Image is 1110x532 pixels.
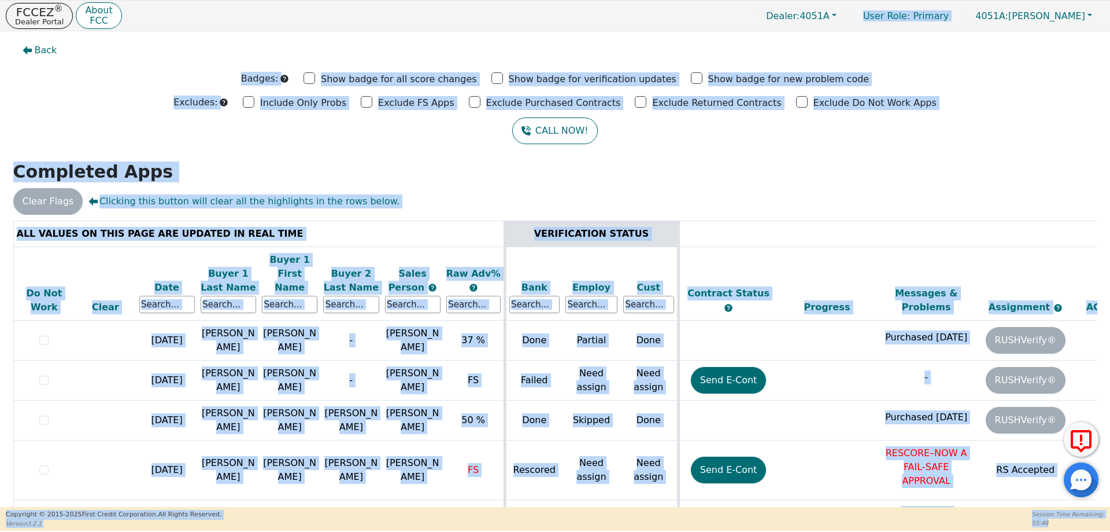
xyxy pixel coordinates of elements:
input: Search... [565,296,617,313]
td: Done [505,321,563,361]
div: Do Not Work [17,287,72,314]
span: 4051A: [975,10,1008,21]
button: Send E-Cont [691,367,767,394]
p: Show badge for all score changes [321,72,477,86]
td: [DATE] [136,321,198,361]
span: Raw Adv% [446,268,501,279]
td: [DATE] [136,361,198,401]
td: - [320,361,382,401]
div: Cust [623,281,674,295]
button: CALL NOW! [512,118,597,144]
p: Exclude FS Apps [378,96,454,110]
td: [DATE] [136,401,198,441]
input: Search... [262,296,317,313]
div: Buyer 1 Last Name [201,267,256,295]
span: [PERSON_NAME] [386,368,439,392]
p: Purchased [DATE] [879,331,973,344]
input: Search... [323,296,379,313]
input: Search... [139,296,195,313]
span: Dealer: [766,10,800,21]
td: Done [620,321,678,361]
p: About [85,6,112,15]
span: [PERSON_NAME] [386,457,439,482]
td: [PERSON_NAME] [259,441,320,500]
td: [PERSON_NAME] [259,401,320,441]
span: Clicking this button will clear all the highlights in the rows below. [88,195,399,208]
input: Search... [446,296,501,313]
p: Badges: [241,72,279,86]
span: Contract Status [687,288,769,299]
td: [PERSON_NAME] [198,401,259,441]
p: Primary [852,5,960,27]
button: Back [13,37,66,64]
div: Bank [509,281,560,295]
td: RS Accepted [976,441,1075,500]
p: Show badge for new problem code [708,72,869,86]
div: Buyer 1 First Name [262,253,317,295]
td: - [320,321,382,361]
td: [PERSON_NAME] [259,321,320,361]
button: AboutFCC [76,2,121,30]
p: Exclude Purchased Contracts [486,96,621,110]
p: Show badge for verification updates [509,72,676,86]
input: Search... [385,296,441,313]
button: 4051A:[PERSON_NAME] [963,7,1104,25]
p: Include Only Probs [260,96,346,110]
strong: Completed Apps [13,162,173,182]
a: User Role: Primary [852,5,960,27]
td: Skipped [563,401,620,441]
div: Date [139,281,195,295]
input: Search... [201,296,256,313]
button: Report Error to FCC [1064,422,1098,457]
p: Exclude Returned Contracts [652,96,781,110]
td: Need assign [620,361,678,401]
td: [PERSON_NAME] [259,361,320,401]
span: FS [468,464,479,475]
td: [PERSON_NAME] [198,321,259,361]
span: User Role : [863,10,910,21]
input: Search... [509,296,560,313]
td: [PERSON_NAME] [198,441,259,500]
span: [PERSON_NAME] [975,10,1085,21]
p: Version 3.2.1 [6,519,221,528]
button: Send E-Cont [691,457,767,483]
a: Dealer:4051A [754,7,849,25]
td: [PERSON_NAME] [320,441,382,500]
p: Dealer Portal [15,18,64,25]
sup: ® [54,3,63,14]
p: Excludes: [173,96,217,109]
div: Clear [77,300,133,314]
div: Employ [565,281,617,295]
p: RESCORE–NOW A FAIL-SAFE APPROVAL [879,446,973,488]
div: Buyer 2 Last Name [323,267,379,295]
div: ALL VALUES ON THIS PAGE ARE UPDATED IN REAL TIME [17,227,501,241]
input: Search... [623,296,674,313]
span: 4051A [766,10,830,21]
td: Need assign [620,441,678,500]
td: Failed [505,361,563,401]
td: Partial [563,321,620,361]
p: FCCEZ [15,6,64,18]
p: Purchased [DATE] [879,410,973,424]
td: Need assign [563,361,620,401]
td: Done [620,401,678,441]
td: [PERSON_NAME] [320,401,382,441]
button: FCCEZ®Dealer Portal [6,3,73,29]
td: [PERSON_NAME] [198,361,259,401]
span: Sales Person [388,268,428,293]
p: FCC [85,16,112,25]
div: VERIFICATION STATUS [509,227,674,241]
span: [PERSON_NAME] [386,408,439,432]
td: [DATE] [136,441,198,500]
p: Exclude Do Not Work Apps [813,96,937,110]
span: Back [35,43,57,57]
td: Done [505,401,563,441]
span: FS [468,375,479,386]
p: Copyright © 2015- 2025 First Credit Corporation. [6,510,221,520]
td: Rescored [505,441,563,500]
span: 50 % [461,414,485,425]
